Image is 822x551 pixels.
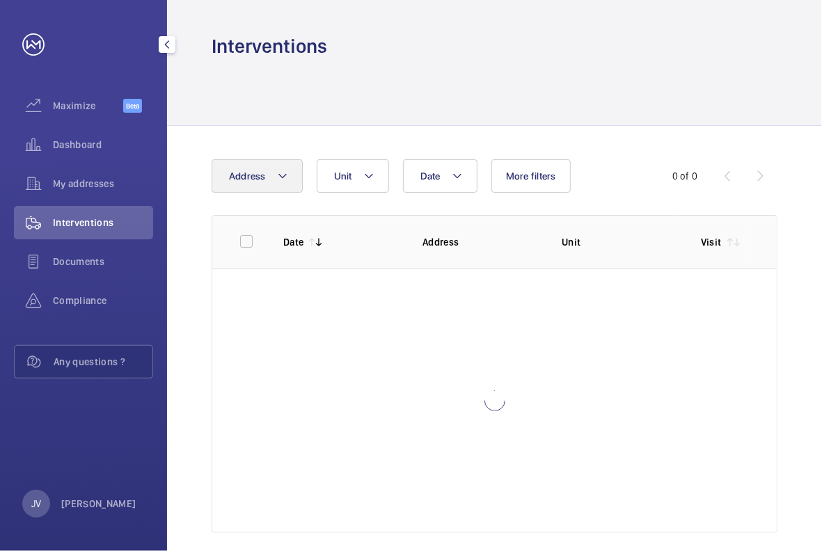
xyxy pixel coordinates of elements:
[420,170,441,182] span: Date
[61,497,136,511] p: [PERSON_NAME]
[403,159,477,193] button: Date
[422,235,539,249] p: Address
[283,235,303,249] p: Date
[506,170,556,182] span: More filters
[54,355,152,369] span: Any questions ?
[53,255,153,269] span: Documents
[53,138,153,152] span: Dashboard
[212,33,327,59] h1: Interventions
[562,235,679,249] p: Unit
[123,99,142,113] span: Beta
[334,170,352,182] span: Unit
[31,497,41,511] p: JV
[53,216,153,230] span: Interventions
[53,294,153,308] span: Compliance
[701,235,722,249] p: Visit
[491,159,571,193] button: More filters
[672,169,697,183] div: 0 of 0
[212,159,303,193] button: Address
[53,177,153,191] span: My addresses
[229,170,266,182] span: Address
[53,99,123,113] span: Maximize
[317,159,389,193] button: Unit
